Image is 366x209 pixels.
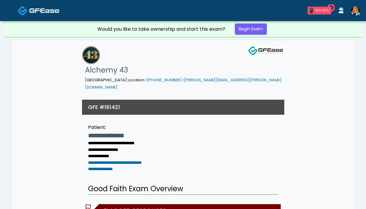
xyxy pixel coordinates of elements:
[315,8,329,13] div: 0m 27s
[145,77,147,83] span: •
[248,46,284,56] img: GFEase Logo
[85,77,282,90] small: [GEOGRAPHIC_DATA] Location
[18,6,28,16] img: Docovia
[235,23,267,35] a: Begin Exam
[147,77,181,83] a: [PHONE_NUMBER]
[82,46,100,64] img: Alchemy 43
[88,124,142,131] div: Patient:
[29,8,59,14] img: Docovia
[304,4,335,17] a: 1 0m 27s
[182,77,184,83] span: •
[88,103,120,111] h3: GFE #161421
[85,64,284,76] h1: Alchemy 43
[351,6,360,15] img: Meagan Petrek
[18,1,59,20] a: Docovia
[88,183,278,195] h2: Good Faith Exam Overview
[310,8,313,13] div: 1
[97,26,225,33] div: Would you like to take ownership and start this exam?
